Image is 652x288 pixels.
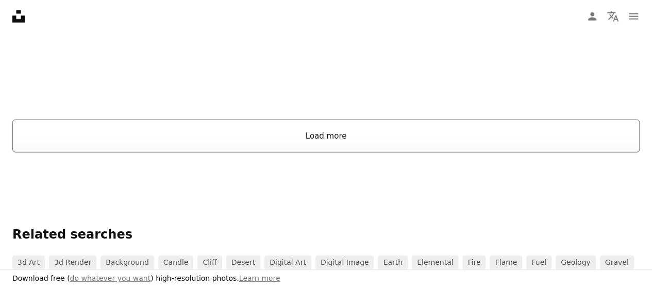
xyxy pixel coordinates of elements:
[378,256,408,270] a: earth
[12,256,45,270] a: 3d art
[226,256,261,270] a: desert
[462,256,486,270] a: fire
[264,256,311,270] a: digital art
[239,274,280,282] a: Learn more
[70,274,151,282] a: do whatever you want
[315,256,374,270] a: digital image
[12,120,640,153] button: Load more
[556,256,596,270] a: geology
[526,256,551,270] a: fuel
[197,256,222,270] a: cliff
[158,256,194,270] a: candle
[49,256,96,270] a: 3d render
[101,256,154,270] a: background
[12,274,280,284] h3: Download free ( ) high-resolution photos.
[12,10,25,23] a: Home — Unsplash
[582,6,603,27] a: Log in / Sign up
[623,6,644,27] button: Menu
[603,6,623,27] button: Language
[600,256,634,270] a: gravel
[412,256,458,270] a: elemental
[490,256,522,270] a: flame
[12,227,640,243] p: Related searches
